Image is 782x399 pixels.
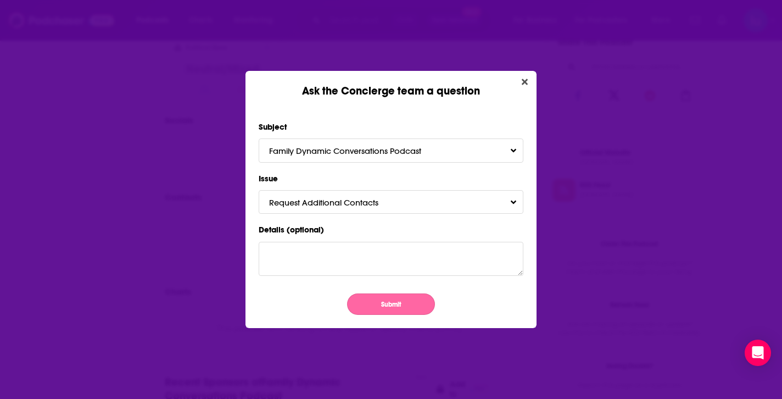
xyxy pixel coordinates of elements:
[259,120,523,134] label: Subject
[259,171,523,186] label: Issue
[517,75,532,89] button: Close
[347,293,435,315] button: Submit
[269,197,400,208] span: Request Additional Contacts
[245,71,537,98] div: Ask the Concierge team a question
[745,340,771,366] div: Open Intercom Messenger
[259,223,523,237] label: Details (optional)
[259,138,523,162] button: Family Dynamic Conversations PodcastToggle Pronoun Dropdown
[269,146,443,156] span: Family Dynamic Conversations Podcast
[259,190,523,214] button: Request Additional ContactsToggle Pronoun Dropdown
